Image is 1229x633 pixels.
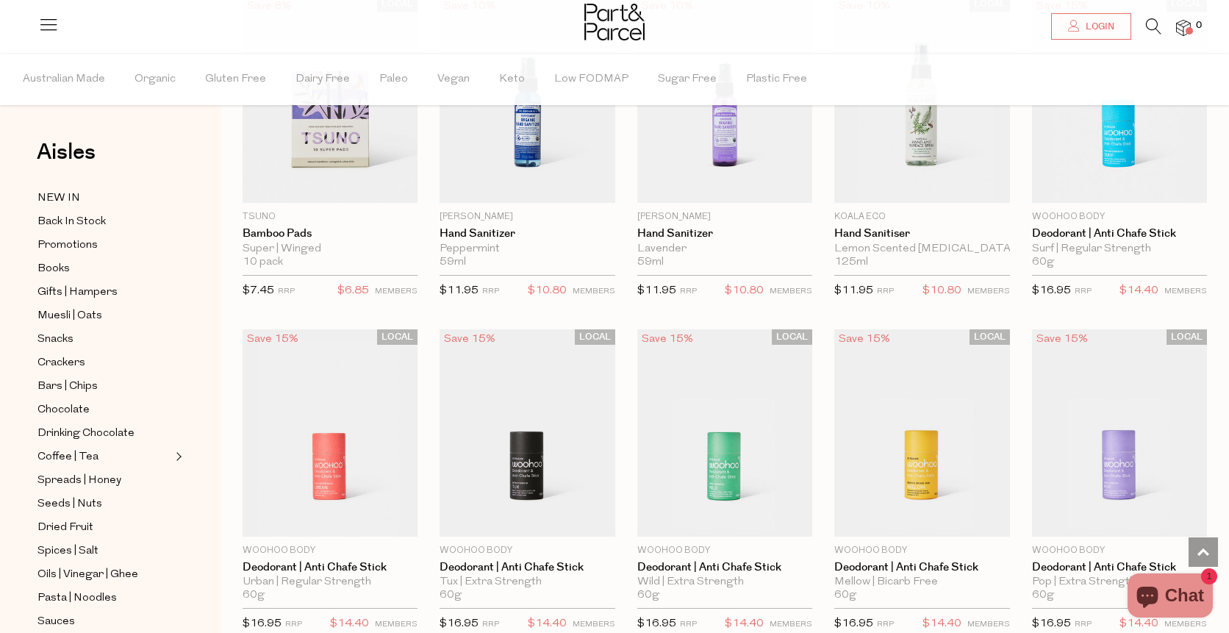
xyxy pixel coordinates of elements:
span: Gluten Free [205,54,266,105]
span: Seeds | Nuts [37,496,102,513]
span: LOCAL [970,329,1010,345]
div: Save 15% [637,329,698,349]
small: MEMBERS [375,287,418,296]
span: Pasta | Noodles [37,590,117,607]
span: Keto [499,54,525,105]
img: Deodorant | Anti Chafe Stick [440,329,614,536]
span: Paleo [379,54,408,105]
span: $16.95 [1032,618,1071,629]
small: MEMBERS [573,287,615,296]
span: $6.85 [337,282,369,301]
small: RRP [285,621,302,629]
a: Aisles [37,141,96,178]
small: MEMBERS [770,621,812,629]
a: Bars | Chips [37,377,171,396]
a: Snacks [37,330,171,348]
div: Surf | Regular Strength [1032,243,1207,256]
a: Sauces [37,612,171,631]
a: Promotions [37,236,171,254]
small: MEMBERS [770,287,812,296]
span: Gifts | Hampers [37,284,118,301]
small: RRP [278,287,295,296]
small: RRP [877,621,894,629]
p: Woohoo Body [637,544,812,557]
a: Chocolate [37,401,171,419]
p: [PERSON_NAME] [637,210,812,223]
p: Woohoo Body [834,544,1009,557]
a: Hand Sanitizer [637,227,812,240]
a: Bamboo Pads [243,227,418,240]
span: Plastic Free [746,54,807,105]
span: Organic [135,54,176,105]
small: RRP [877,287,894,296]
span: Promotions [37,237,98,254]
a: Deodorant | Anti Chafe Stick [1032,561,1207,574]
div: Lavender [637,243,812,256]
span: 60g [1032,589,1054,602]
div: Wild | Extra Strength [637,576,812,589]
small: MEMBERS [573,621,615,629]
inbox-online-store-chat: Shopify online store chat [1123,573,1217,621]
div: Pop | Extra Strength [1032,576,1207,589]
p: Koala Eco [834,210,1009,223]
div: Save 15% [440,329,500,349]
img: Deodorant | Anti Chafe Stick [834,329,1009,536]
div: Urban | Regular Strength [243,576,418,589]
span: $16.95 [1032,285,1071,296]
span: Back In Stock [37,213,106,231]
img: Deodorant | Anti Chafe Stick [1032,329,1207,536]
a: Deodorant | Anti Chafe Stick [440,561,614,574]
span: 60g [637,589,659,602]
div: Save 15% [243,329,303,349]
span: Vegan [437,54,470,105]
a: Spreads | Honey [37,471,171,490]
span: $16.95 [440,618,479,629]
small: RRP [680,287,697,296]
a: Deodorant | Anti Chafe Stick [834,561,1009,574]
span: 59ml [440,256,466,269]
span: $11.95 [834,285,873,296]
span: $16.95 [637,618,676,629]
span: $11.95 [637,285,676,296]
span: 125ml [834,256,868,269]
span: $16.95 [243,618,282,629]
p: Woohoo Body [243,544,418,557]
a: Seeds | Nuts [37,495,171,513]
span: Sauces [37,613,75,631]
div: Save 15% [834,329,895,349]
button: Expand/Collapse Coffee | Tea [172,448,182,465]
small: MEMBERS [1164,621,1207,629]
a: Pasta | Noodles [37,589,171,607]
small: RRP [482,287,499,296]
small: MEMBERS [375,621,418,629]
a: Deodorant | Anti Chafe Stick [243,561,418,574]
small: MEMBERS [967,287,1010,296]
span: 60g [440,589,462,602]
img: Part&Parcel [584,4,645,40]
a: Dried Fruit [37,518,171,537]
span: Low FODMAP [554,54,628,105]
a: NEW IN [37,189,171,207]
img: Deodorant | Anti Chafe Stick [243,329,418,536]
div: Super | Winged [243,243,418,256]
span: 60g [243,589,265,602]
a: Login [1051,13,1131,40]
span: Muesli | Oats [37,307,102,325]
span: Spreads | Honey [37,472,121,490]
span: Sugar Free [658,54,717,105]
span: $14.40 [1119,282,1158,301]
span: NEW IN [37,190,80,207]
p: Tsuno [243,210,418,223]
span: $16.95 [834,618,873,629]
span: Dairy Free [295,54,350,105]
span: Oils | Vinegar | Ghee [37,566,138,584]
p: [PERSON_NAME] [440,210,614,223]
p: Woohoo Body [1032,544,1207,557]
span: Bars | Chips [37,378,98,396]
div: Mellow | Bicarb Free [834,576,1009,589]
div: Tux | Extra Strength [440,576,614,589]
a: Crackers [37,354,171,372]
span: LOCAL [377,329,418,345]
a: Coffee | Tea [37,448,171,466]
small: RRP [1075,287,1092,296]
